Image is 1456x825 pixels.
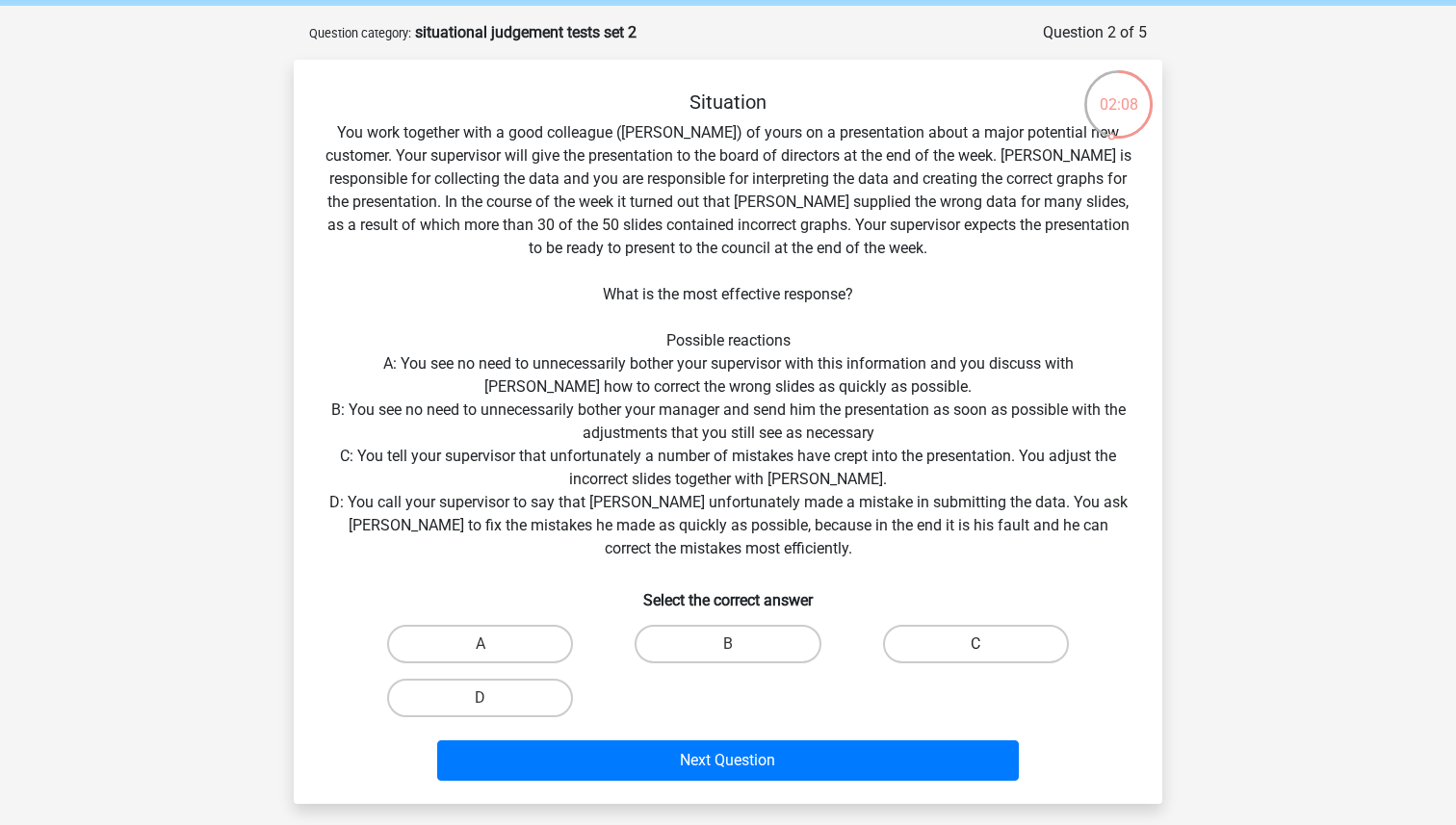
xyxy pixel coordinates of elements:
[1082,68,1155,116] div: 02:08
[309,26,411,40] small: Question category:
[387,679,573,717] label: D
[301,90,1155,788] div: You work together with a good colleague ([PERSON_NAME]) of yours on a presentation about a major ...
[415,23,637,41] strong: situational judgement tests set 2
[437,740,1020,781] button: Next Question
[325,576,1131,609] h6: Select the correct answer
[387,625,573,663] label: A
[635,625,820,663] label: B
[1043,21,1147,44] div: Question 2 of 5
[325,90,1131,114] h5: Situation
[883,625,1069,663] label: C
